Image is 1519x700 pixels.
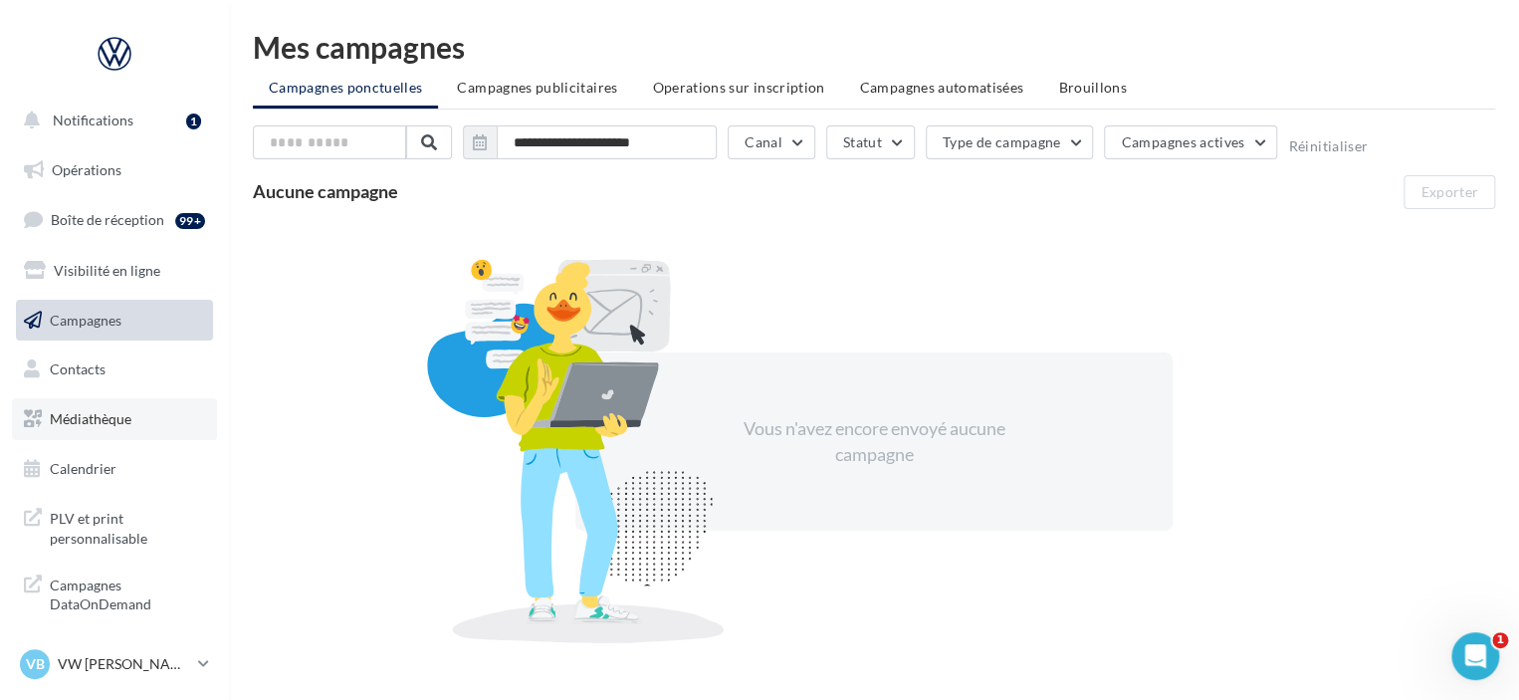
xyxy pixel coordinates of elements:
span: VB [26,654,45,674]
span: PLV et print personnalisable [50,505,205,548]
button: Notifications 1 [12,100,209,141]
a: Opérations [12,149,217,191]
a: Contacts [12,349,217,390]
button: Type de campagne [926,125,1094,159]
a: Médiathèque [12,398,217,440]
button: Exporter [1404,175,1495,209]
span: Campagnes DataOnDemand [50,572,205,614]
div: Vous n'avez encore envoyé aucune campagne [703,416,1045,467]
span: Calendrier [50,460,116,477]
a: PLV et print personnalisable [12,497,217,556]
div: 99+ [175,213,205,229]
span: Campagnes automatisées [860,79,1024,96]
span: Médiathèque [50,410,131,427]
span: Contacts [50,360,106,377]
a: Calendrier [12,448,217,490]
a: Boîte de réception99+ [12,198,217,241]
span: Visibilité en ligne [54,262,160,279]
span: Boîte de réception [51,211,164,228]
iframe: Intercom live chat [1451,632,1499,680]
a: Visibilité en ligne [12,250,217,292]
a: Campagnes [12,300,217,342]
a: VB VW [PERSON_NAME] [16,645,213,683]
button: Canal [728,125,815,159]
span: Campagnes publicitaires [457,79,617,96]
a: Campagnes DataOnDemand [12,564,217,622]
span: Brouillons [1058,79,1127,96]
button: Réinitialiser [1288,138,1368,154]
div: 1 [186,114,201,129]
span: Operations sur inscription [652,79,824,96]
div: Mes campagnes [253,32,1495,62]
p: VW [PERSON_NAME] [58,654,190,674]
span: Aucune campagne [253,180,398,202]
span: Campagnes [50,311,121,328]
span: Campagnes actives [1121,133,1244,150]
span: Notifications [53,112,133,128]
button: Statut [826,125,915,159]
span: Opérations [52,161,121,178]
span: 1 [1492,632,1508,648]
button: Campagnes actives [1104,125,1277,159]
